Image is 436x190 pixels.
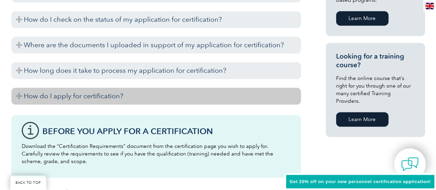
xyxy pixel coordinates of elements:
[336,52,415,69] h3: Looking for a training course?
[11,62,301,79] h3: How long does it take to process my application for certification?
[425,3,434,9] img: en
[336,74,415,105] p: Find the online course that’s right for you through one of our many certified Training Providers.
[42,127,291,136] h3: Before You Apply For a Certification
[11,37,301,53] h3: Where are the documents I uploaded in support of my application for certification?
[290,179,431,184] span: Get 20% off on your new personnel certification application!
[336,11,388,26] a: Learn More
[336,112,388,127] a: Learn More
[10,176,46,190] a: BACK TO TOP
[11,11,301,28] h3: How do I check on the status of my application for certification?
[11,88,301,104] h3: How do I apply for certification?
[401,156,418,173] img: contact-chat.png
[22,142,291,165] p: Download the “Certification Requirements” document from the certification page you wish to apply ...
